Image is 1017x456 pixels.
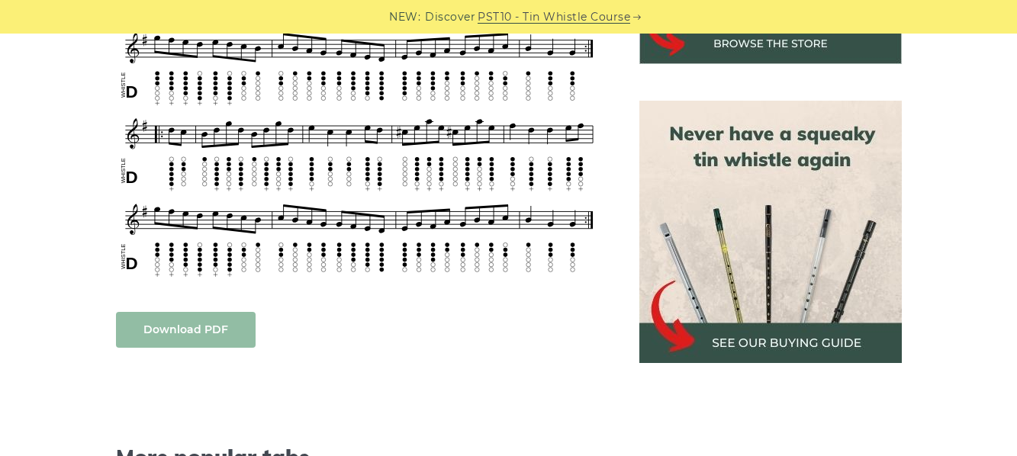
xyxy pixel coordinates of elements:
[389,8,420,26] span: NEW:
[639,101,902,363] img: tin whistle buying guide
[425,8,475,26] span: Discover
[116,312,256,348] a: Download PDF
[478,8,630,26] a: PST10 - Tin Whistle Course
